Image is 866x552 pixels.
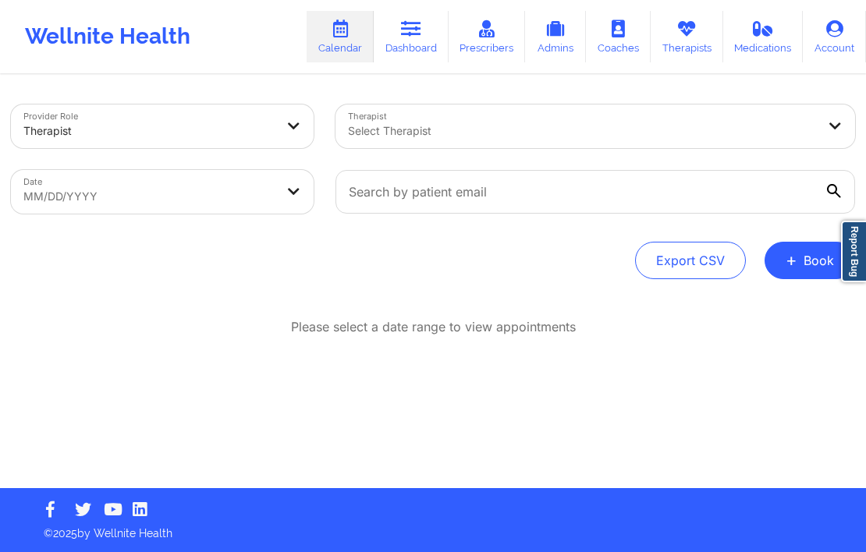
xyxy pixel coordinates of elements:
button: Export CSV [635,242,746,279]
a: Dashboard [374,11,449,62]
a: Medications [723,11,804,62]
a: Therapists [651,11,723,62]
p: © 2025 by Wellnite Health [33,515,833,541]
a: Prescribers [449,11,526,62]
span: + [786,256,797,264]
button: +Book [765,242,855,279]
a: Account [803,11,866,62]
a: Report Bug [841,221,866,282]
a: Coaches [586,11,651,62]
a: Admins [525,11,586,62]
input: Search by patient email [335,170,855,214]
p: Please select a date range to view appointments [291,318,576,336]
a: Calendar [307,11,374,62]
div: Therapist [23,114,275,148]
